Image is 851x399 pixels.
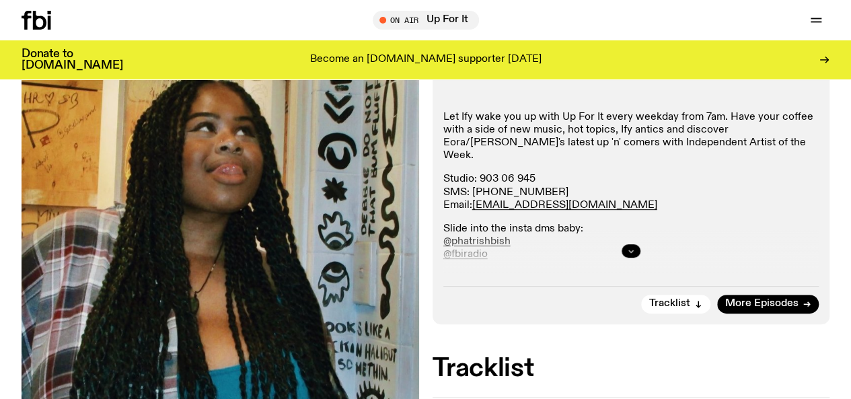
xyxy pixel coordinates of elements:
[387,15,472,25] span: Tune in live
[717,295,819,314] a: More Episodes
[433,357,830,381] h2: Tracklist
[443,111,819,163] p: Let Ify wake you up with Up For It every weekday from 7am. Have your coffee with a side of new mu...
[310,54,542,66] p: Become an [DOMAIN_NAME] supporter [DATE]
[641,295,710,314] button: Tracklist
[22,48,123,71] h3: Donate to [DOMAIN_NAME]
[725,299,799,309] span: More Episodes
[649,299,690,309] span: Tracklist
[443,223,819,262] p: Slide into the insta dms baby:
[373,11,479,30] button: On AirUp For It
[443,173,819,212] p: Studio: 903 06 945 SMS: [PHONE_NUMBER] Email:
[472,200,657,211] a: [EMAIL_ADDRESS][DOMAIN_NAME]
